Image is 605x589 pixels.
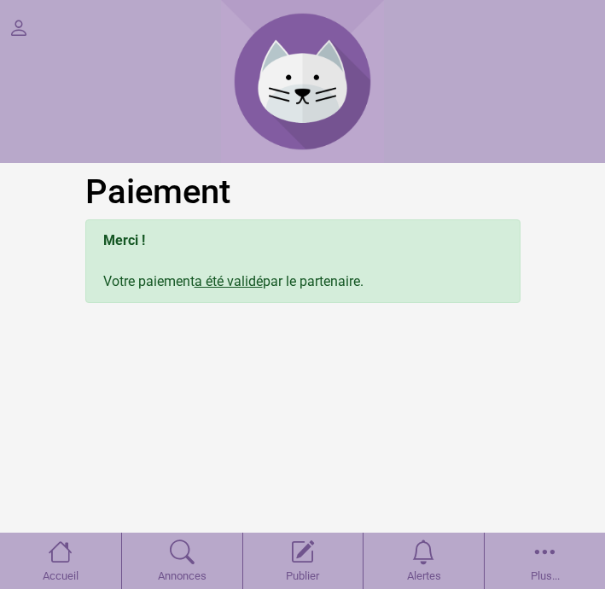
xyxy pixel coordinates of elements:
a: Alertes [363,533,484,589]
span: Annonces [122,565,242,587]
span: Plus... [485,565,605,587]
span: Publier [243,565,364,587]
b: Merci ! [103,232,145,248]
span: Alertes [364,565,484,587]
div: Votre paiement par le partenaire. [85,219,521,303]
a: Annonces [121,533,242,589]
a: Plus... [484,533,605,589]
h1: Paiement [85,172,521,213]
a: Publier [242,533,364,589]
u: a été validé [195,273,263,289]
